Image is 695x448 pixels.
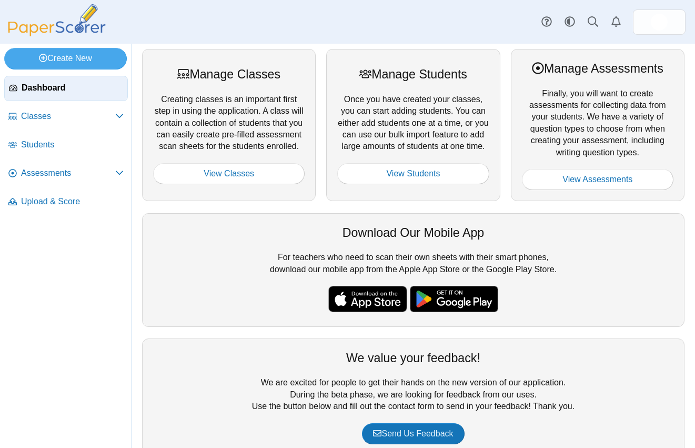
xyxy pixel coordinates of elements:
div: Manage Classes [153,66,305,83]
a: Send Us Feedback [362,423,464,444]
div: Finally, you will want to create assessments for collecting data from your students. We have a va... [511,49,684,201]
img: google-play-badge.png [410,286,498,312]
a: Upload & Score [4,190,128,215]
a: View Assessments [522,169,673,190]
div: Download Our Mobile App [153,224,673,241]
a: Create New [4,48,127,69]
a: Alerts [605,11,628,34]
span: Students [21,139,124,151]
a: View Classes [153,163,305,184]
div: Once you have created your classes, you can start adding students. You can either add students on... [326,49,500,201]
div: Manage Assessments [522,60,673,77]
a: Classes [4,104,128,130]
a: View Students [337,163,489,184]
a: Assessments [4,161,128,186]
a: PaperScorer [4,29,109,38]
img: PaperScorer [4,4,109,36]
img: apple-store-badge.svg [328,286,407,312]
a: Dashboard [4,76,128,101]
span: Dashboard [22,82,123,94]
span: Upload & Score [21,196,124,207]
span: Assessments [21,167,115,179]
a: Students [4,133,128,158]
div: Manage Students [337,66,489,83]
span: Classes [21,111,115,122]
span: Casey Shaffer [651,14,668,31]
span: Send Us Feedback [373,429,453,438]
div: For teachers who need to scan their own sheets with their smart phones, download our mobile app f... [142,213,684,327]
div: Creating classes is an important first step in using the application. A class will contain a coll... [142,49,316,201]
div: We value your feedback! [153,350,673,366]
a: ps.08Dk8HiHb5BR1L0X [633,9,686,35]
img: ps.08Dk8HiHb5BR1L0X [651,14,668,31]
